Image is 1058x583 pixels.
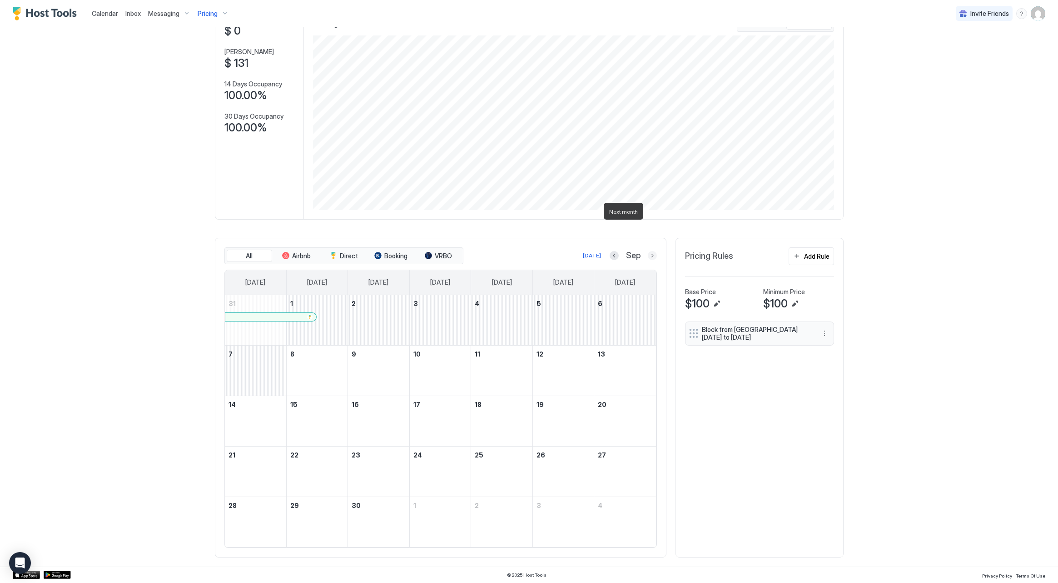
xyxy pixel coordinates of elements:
td: September 10, 2025 [409,345,471,396]
button: Edit [711,298,722,309]
a: App Store [13,571,40,579]
td: September 9, 2025 [348,345,410,396]
span: $100 [763,297,788,311]
span: [DATE] [307,278,327,286]
a: September 18, 2025 [471,396,532,413]
a: Inbox [125,9,141,18]
span: 19 [536,401,544,408]
span: Base Price [685,288,716,296]
a: September 9, 2025 [348,346,409,362]
a: September 8, 2025 [287,346,348,362]
a: September 11, 2025 [471,346,532,362]
a: Google Play Store [44,571,71,579]
button: Edit [790,298,800,309]
button: Previous month [610,251,619,260]
span: 28 [228,502,237,509]
span: 24 [413,451,422,459]
span: 3 [413,300,418,307]
a: September 19, 2025 [533,396,594,413]
button: More options [819,328,830,339]
td: September 7, 2025 [225,345,287,396]
td: September 11, 2025 [471,345,533,396]
span: 17 [413,401,420,408]
a: September 25, 2025 [471,447,532,463]
span: 18 [475,401,482,408]
td: September 2, 2025 [348,295,410,346]
td: September 25, 2025 [471,446,533,497]
span: [DATE] [368,278,388,286]
td: October 3, 2025 [532,497,594,547]
a: September 27, 2025 [594,447,656,463]
a: September 29, 2025 [287,497,348,514]
span: Invite Friends [970,10,1009,18]
span: Minimum Price [763,288,805,296]
span: All [246,252,253,260]
span: Pricing [198,10,218,18]
td: September 19, 2025 [532,396,594,446]
span: 9 [352,350,356,358]
span: 6 [598,300,602,307]
td: September 14, 2025 [225,396,287,446]
span: $ 131 [224,56,248,70]
td: September 16, 2025 [348,396,410,446]
a: September 2, 2025 [348,295,409,312]
a: September 4, 2025 [471,295,532,312]
span: 29 [290,502,299,509]
button: VRBO [416,250,461,262]
a: September 15, 2025 [287,396,348,413]
td: August 31, 2025 [225,295,287,346]
span: [DATE] [492,278,512,286]
a: September 13, 2025 [594,346,656,362]
span: $ 0 [224,24,241,38]
span: 1 [413,502,416,509]
div: menu [1016,8,1027,19]
span: Block from [GEOGRAPHIC_DATA][DATE] to [DATE] [702,326,810,342]
a: Calendar [92,9,118,18]
div: Host Tools Logo [13,7,81,20]
a: Sunday [236,270,274,295]
td: September 3, 2025 [409,295,471,346]
span: 13 [598,350,605,358]
td: September 29, 2025 [286,497,348,547]
a: October 2, 2025 [471,497,532,514]
td: October 2, 2025 [471,497,533,547]
span: 4 [475,300,479,307]
span: 100.00% [224,121,267,135]
span: 2 [352,300,356,307]
td: September 28, 2025 [225,497,287,547]
span: 7 [228,350,233,358]
a: Saturday [606,270,644,295]
a: August 31, 2025 [225,295,286,312]
button: Booking [368,250,414,262]
a: Privacy Policy [982,570,1012,580]
td: September 8, 2025 [286,345,348,396]
a: October 4, 2025 [594,497,656,514]
div: menu [819,328,830,339]
span: 22 [290,451,298,459]
span: 10 [413,350,421,358]
a: Monday [298,270,336,295]
a: September 16, 2025 [348,396,409,413]
td: October 1, 2025 [409,497,471,547]
span: Booking [384,252,407,260]
a: October 3, 2025 [533,497,594,514]
a: September 3, 2025 [410,295,471,312]
button: [DATE] [581,250,602,261]
span: 8 [290,350,294,358]
a: September 20, 2025 [594,396,656,413]
span: [DATE] [430,278,450,286]
button: Direct [321,250,367,262]
a: September 14, 2025 [225,396,286,413]
a: September 22, 2025 [287,447,348,463]
span: 12 [536,350,543,358]
span: 16 [352,401,359,408]
div: Add Rule [804,251,830,261]
a: September 12, 2025 [533,346,594,362]
span: 15 [290,401,298,408]
span: 25 [475,451,483,459]
button: Next month [648,251,657,260]
a: September 10, 2025 [410,346,471,362]
a: Tuesday [359,270,397,295]
div: User profile [1031,6,1045,21]
span: VRBO [435,252,452,260]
